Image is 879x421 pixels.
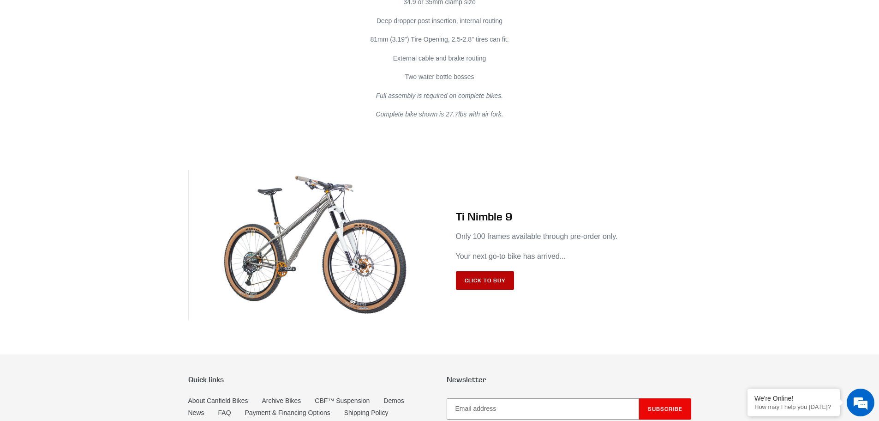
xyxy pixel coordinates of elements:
p: Your next go-to bike has arrived... [456,251,691,262]
div: We're Online! [754,395,833,402]
span: Subscribe [648,405,682,412]
textarea: Type your message and hit 'Enter' [5,252,176,285]
input: Email address [447,398,639,420]
a: Archive Bikes [262,397,301,404]
a: News [188,409,204,416]
p: How may I help you today? [754,403,833,410]
p: Quick links [188,375,433,384]
p: Newsletter [447,375,691,384]
a: FAQ [218,409,231,416]
a: Payment & Financing Options [245,409,330,416]
p: 81mm (3.19") Tire Opening, 2.5-2.8" tires can fit. [274,35,605,44]
p: Two water bottle bosses [274,72,605,82]
h2: Ti Nimble 9 [456,210,691,223]
a: Shipping Policy [344,409,389,416]
p: Deep dropper post insertion, internal routing [274,16,605,26]
button: Subscribe [639,398,691,420]
img: d_696896380_company_1647369064580_696896380 [30,46,53,69]
a: About Canfield Bikes [188,397,248,404]
em: Full assembly is required on complete bikes. [376,92,503,99]
a: Click to Buy: TI NIMBLE 9 [456,271,514,290]
em: Complete bike shown is 27.7lbs with air fork. [376,110,503,118]
a: Demos [383,397,404,404]
div: Chat with us now [62,52,169,64]
div: Navigation go back [10,51,24,65]
p: External cable and brake routing [274,54,605,63]
p: Only 100 frames available through pre-order only. [456,231,691,242]
div: Minimize live chat window [151,5,173,27]
span: We're online! [54,116,127,210]
a: CBF™ Suspension [315,397,370,404]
